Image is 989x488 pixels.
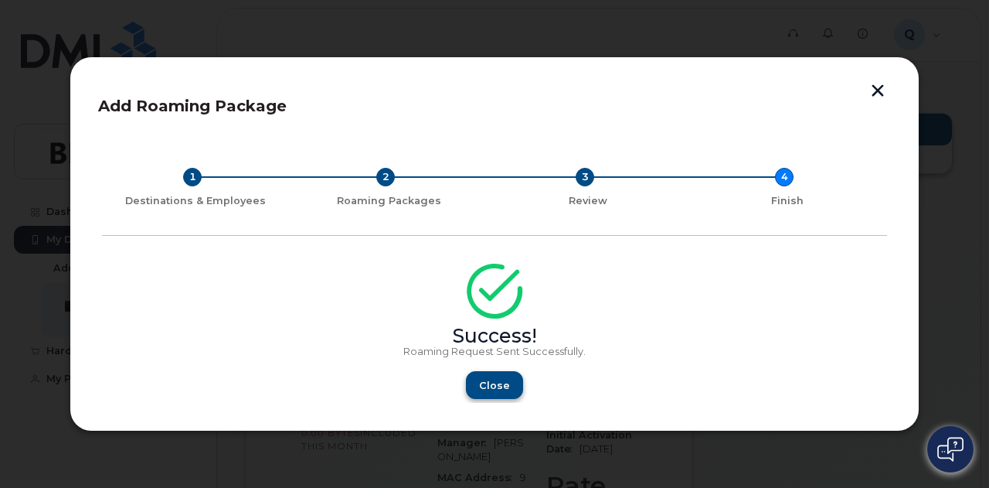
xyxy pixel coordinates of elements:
[937,437,964,462] img: Open chat
[576,168,594,186] div: 3
[102,330,887,343] div: Success!
[108,195,283,207] div: Destinations & Employees
[376,168,395,186] div: 2
[295,195,482,207] div: Roaming Packages
[98,97,287,115] span: Add Roaming Package
[102,346,887,358] p: Roaming Request Sent Successfully.
[494,195,681,207] div: Review
[479,378,510,393] span: Close
[466,371,523,399] button: Close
